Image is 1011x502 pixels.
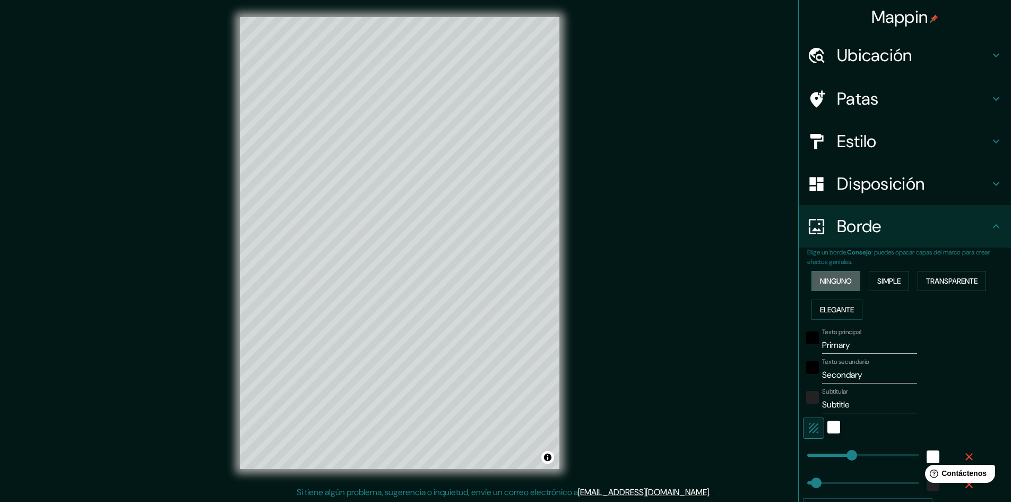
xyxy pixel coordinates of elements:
font: Transparente [926,276,978,286]
font: Estilo [837,130,877,152]
a: [EMAIL_ADDRESS][DOMAIN_NAME] [578,487,709,498]
div: Patas [799,78,1011,120]
font: . [711,486,712,498]
button: Activar o desactivar atribución [541,451,554,464]
button: color-222222 [806,391,819,404]
font: Mappin [871,6,928,28]
button: blanco [927,450,939,463]
font: Subtitular [822,387,848,396]
button: Elegante [811,300,862,320]
font: . [712,486,714,498]
font: Ninguno [820,276,852,286]
button: Simple [869,271,909,291]
div: Disposición [799,163,1011,205]
iframe: Lanzador de widgets de ayuda [917,461,999,490]
button: Transparente [918,271,986,291]
div: Borde [799,205,1011,248]
font: Elige un borde. [807,248,847,257]
font: . [709,487,711,498]
button: negro [806,361,819,374]
font: Patas [837,88,879,110]
img: pin-icon.png [930,14,938,23]
div: Estilo [799,120,1011,163]
font: Ubicación [837,44,912,66]
font: : puedes opacar capas del marco para crear efectos geniales. [807,248,990,266]
font: Disposición [837,173,924,195]
font: Texto principal [822,328,861,336]
div: Ubicación [799,34,1011,76]
button: blanco [827,421,840,433]
font: Texto secundario [822,358,869,366]
font: Consejo [847,248,871,257]
button: negro [806,331,819,344]
font: Si tiene algún problema, sugerencia o inquietud, envíe un correo electrónico a [297,487,578,498]
font: Borde [837,215,882,237]
font: Simple [877,276,901,286]
font: Elegante [820,305,854,314]
button: Ninguno [811,271,860,291]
